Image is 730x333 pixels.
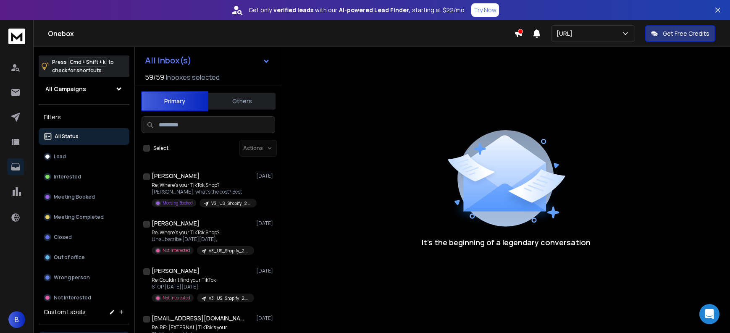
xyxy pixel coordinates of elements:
h3: Inboxes selected [166,72,220,82]
h1: Onebox [48,29,514,39]
button: B [8,311,25,328]
p: Meeting Booked [163,200,193,206]
button: Primary [141,91,208,111]
button: All Inbox(s) [138,52,277,69]
span: Cmd + Shift + k [68,57,107,67]
p: All Status [55,133,79,140]
strong: AI-powered Lead Finder, [339,6,410,14]
p: Meeting Booked [54,194,95,200]
h3: Filters [39,111,129,123]
p: Lead [54,153,66,160]
h1: [EMAIL_ADDRESS][DOMAIN_NAME] [152,314,244,323]
p: [URL] [557,29,576,38]
button: Others [208,92,276,110]
p: Out of office [54,254,85,261]
button: Out of office [39,249,129,266]
button: All Status [39,128,129,145]
button: Not Interested [39,289,129,306]
p: STOP [DATE][DATE], [152,283,252,290]
button: All Campaigns [39,81,129,97]
button: Meeting Booked [39,189,129,205]
strong: verified leads [273,6,313,14]
button: Meeting Completed [39,209,129,225]
p: Re: RE: [EXTERNAL] TikTok’s your [152,324,252,331]
p: Unsubscribe [DATE][DATE], [152,236,252,243]
h1: [PERSON_NAME] [152,219,200,228]
p: Not Interested [54,294,91,301]
h1: All Inbox(s) [145,56,192,65]
button: Lead [39,148,129,165]
p: Meeting Completed [54,214,104,220]
button: Try Now [471,3,499,17]
p: [DATE] [256,173,275,179]
p: [PERSON_NAME], what's the cost? Best [152,189,252,195]
p: Re: Couldn’t find your TikTok [152,277,252,283]
p: It’s the beginning of a legendary conversation [422,236,591,248]
p: Get only with our starting at $22/mo [249,6,465,14]
p: Wrong person [54,274,90,281]
p: V3_US_Shopify_2.5M-100M-CLEANED-D2C [209,295,249,302]
h3: Custom Labels [44,308,86,316]
button: Wrong person [39,269,129,286]
p: Interested [54,173,81,180]
img: logo [8,29,25,44]
h1: All Campaigns [45,85,86,93]
p: Not Interested [163,247,190,254]
p: V3_US_Shopify_2.5M-100M-CLEANED-D2C [209,248,249,254]
p: Press to check for shortcuts. [52,58,114,75]
p: V3_US_Shopify_2.5M-100M-CLEANED-D2C [211,200,252,207]
p: [DATE] [256,220,275,227]
p: [DATE] [256,315,275,322]
p: Closed [54,234,72,241]
span: 59 / 59 [145,72,164,82]
button: Interested [39,168,129,185]
h1: [PERSON_NAME] [152,172,200,180]
p: Re: Where’s your TikTok Shop? [152,229,252,236]
p: Re: Where’s your TikTok Shop? [152,182,252,189]
p: Try Now [474,6,496,14]
p: [DATE] [256,267,275,274]
button: Get Free Credits [645,25,715,42]
button: Closed [39,229,129,246]
h1: [PERSON_NAME] [152,267,200,275]
p: Get Free Credits [663,29,709,38]
div: Open Intercom Messenger [699,304,719,324]
label: Select [153,145,168,152]
p: Not Interested [163,295,190,301]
